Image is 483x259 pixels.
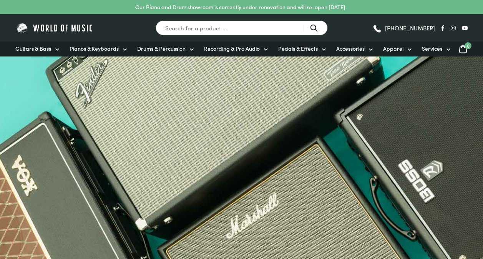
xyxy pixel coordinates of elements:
[383,45,403,53] span: Apparel
[336,45,365,53] span: Accessories
[465,42,471,49] span: 0
[15,45,51,53] span: Guitars & Bass
[372,22,435,34] a: [PHONE_NUMBER]
[15,22,94,34] img: World of Music
[70,45,119,53] span: Pianos & Keyboards
[422,45,442,53] span: Services
[137,45,186,53] span: Drums & Percussion
[204,45,260,53] span: Recording & Pro Audio
[156,20,328,35] input: Search for a product ...
[135,3,347,11] p: Our Piano and Drum showroom is currently under renovation and will re-open [DATE].
[385,25,435,31] span: [PHONE_NUMBER]
[372,174,483,259] iframe: Chat with our support team
[278,45,318,53] span: Pedals & Effects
